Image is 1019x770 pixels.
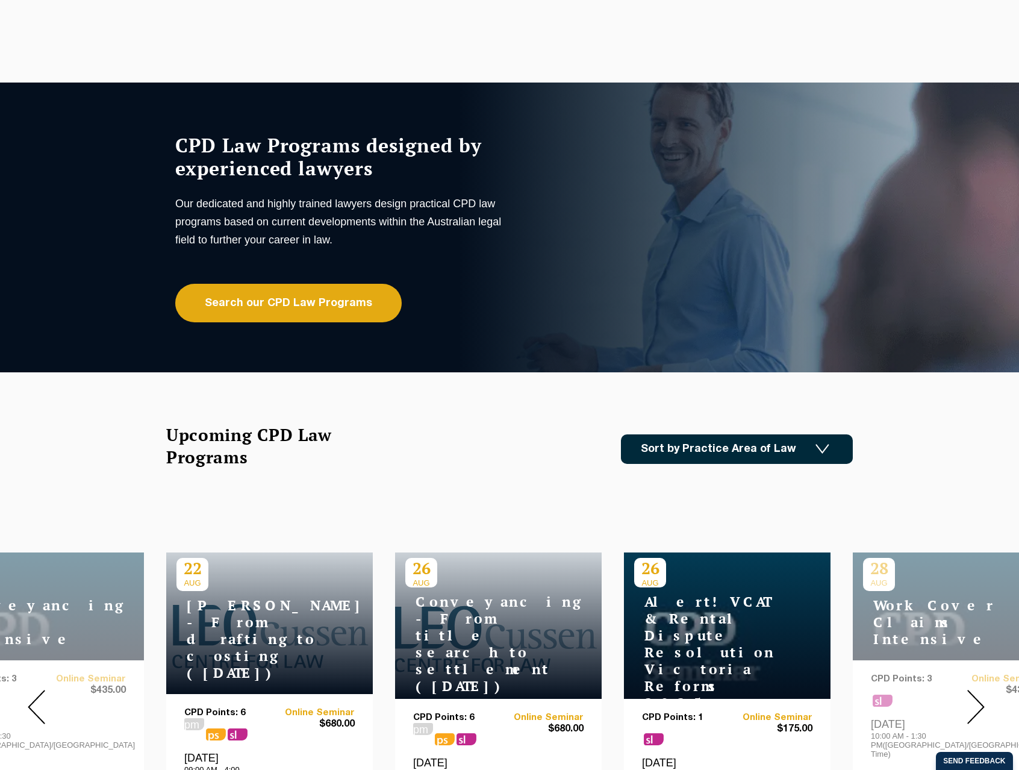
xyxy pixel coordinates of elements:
img: Prev [28,690,45,724]
h4: Conveyancing - From title search to settlement ([DATE]) [405,593,556,695]
p: 22 [176,558,208,578]
span: $680.00 [270,718,355,731]
span: AUG [634,578,666,587]
h4: Alert! VCAT & Rental Dispute Resolution Victoria Reforms 2025 [634,593,785,712]
a: Online Seminar [270,708,355,718]
a: Online Seminar [728,713,813,723]
span: pm [184,718,204,730]
span: sl [228,728,248,740]
span: AUG [176,578,208,587]
a: Sort by Practice Area of Law [621,434,853,464]
h4: [PERSON_NAME] - From drafting to costing ([DATE]) [176,597,327,681]
p: CPD Points: 6 [184,708,270,718]
p: CPD Points: 1 [642,713,728,723]
span: $175.00 [728,723,813,736]
a: Online Seminar [499,713,584,723]
span: ps [206,728,226,740]
h2: Upcoming CPD Law Programs [166,424,362,468]
p: Our dedicated and highly trained lawyers design practical CPD law programs based on current devel... [175,195,506,249]
img: Icon [815,444,829,454]
span: pm [413,723,433,735]
span: ps [435,733,455,745]
span: $680.00 [499,723,584,736]
p: 26 [405,558,437,578]
p: 26 [634,558,666,578]
p: CPD Points: 6 [413,713,499,723]
a: Search our CPD Law Programs [175,284,402,322]
span: AUG [405,578,437,587]
h1: CPD Law Programs designed by experienced lawyers [175,134,506,180]
span: sl [644,733,664,745]
span: sl [457,733,476,745]
img: Next [967,690,985,724]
